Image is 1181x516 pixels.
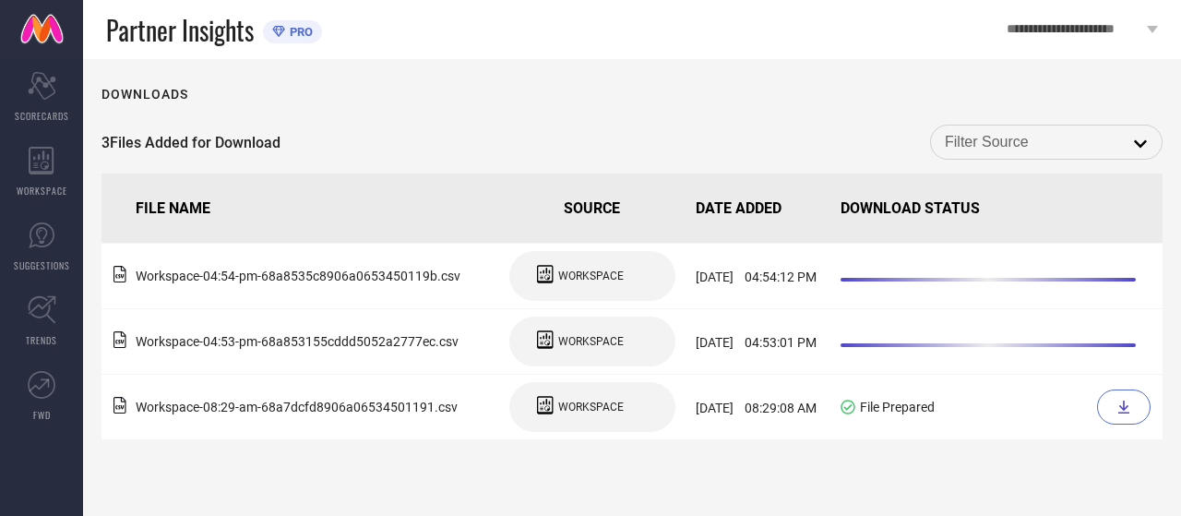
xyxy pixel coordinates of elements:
h1: Downloads [101,87,188,102]
th: DATE ADDED [688,174,832,244]
a: Download [1097,390,1155,425]
span: WORKSPACE [17,184,67,198]
span: TRENDS [26,333,57,347]
span: PRO [285,25,313,39]
th: DOWNLOAD STATUS [833,174,1163,244]
th: SOURCE [496,174,689,244]
span: WORKSPACE [558,335,624,348]
span: 3 Files Added for Download [101,134,280,151]
th: FILE NAME [101,174,496,244]
span: SUGGESTIONS [14,258,70,272]
span: Workspace - 04:53-pm - 68a853155cddd5052a2777ec .csv [136,334,459,349]
span: WORKSPACE [558,270,624,282]
span: Partner Insights [106,11,254,49]
span: Workspace - 04:54-pm - 68a8535c8906a0653450119b .csv [136,269,460,283]
span: [DATE] 04:54:12 PM [696,270,817,284]
span: [DATE] 08:29:08 AM [696,401,817,415]
span: SCORECARDS [15,109,69,123]
span: File Prepared [860,400,935,414]
span: [DATE] 04:53:01 PM [696,335,817,350]
span: Workspace - 08:29-am - 68a7dcfd8906a06534501191 .csv [136,400,458,414]
span: FWD [33,408,51,422]
span: WORKSPACE [558,401,624,414]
